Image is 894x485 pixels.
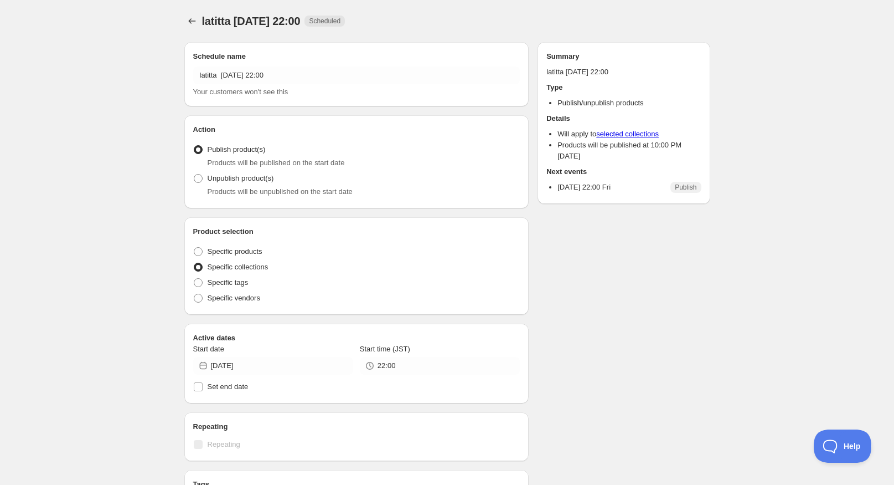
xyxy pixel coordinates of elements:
h2: Repeating [193,421,520,432]
span: Products will be published on the start date [208,159,345,167]
h2: Next events [546,166,701,177]
span: Specific products [208,247,262,256]
span: Scheduled [309,17,340,25]
span: Publish [675,183,696,192]
h2: Schedule name [193,51,520,62]
span: Repeating [208,440,240,448]
p: [DATE] 22:00 Fri [557,182,611,193]
span: Products will be unpublished on the start date [208,187,353,196]
h2: Details [546,113,701,124]
iframe: Toggle Customer Support [814,430,872,463]
span: Specific tags [208,278,249,287]
h2: Product selection [193,226,520,237]
li: Products will be published at 10:00 PM [DATE] [557,140,701,162]
button: Schedules [184,13,200,29]
p: latitta [DATE] 22:00 [546,67,701,78]
span: Set end date [208,382,249,391]
h2: Active dates [193,333,520,344]
span: Specific collections [208,263,268,271]
li: Will apply to [557,129,701,140]
li: Publish/unpublish products [557,98,701,109]
a: selected collections [596,130,659,138]
span: Publish product(s) [208,145,266,154]
h2: Type [546,82,701,93]
span: Start date [193,345,224,353]
span: latitta [DATE] 22:00 [202,15,301,27]
span: Your customers won't see this [193,88,288,96]
h2: Action [193,124,520,135]
span: Unpublish product(s) [208,174,274,182]
span: Start time (JST) [360,345,410,353]
h2: Summary [546,51,701,62]
span: Specific vendors [208,294,260,302]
